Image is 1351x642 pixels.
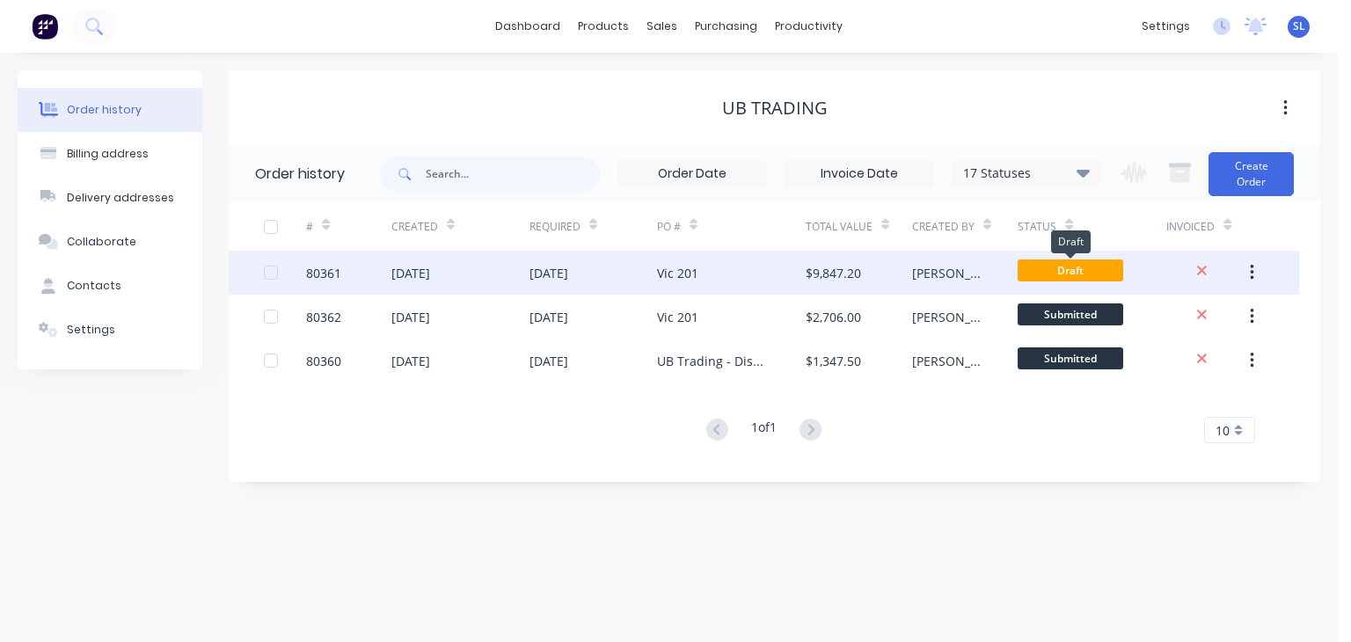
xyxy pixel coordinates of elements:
button: Collaborate [18,220,202,264]
div: # [306,219,313,235]
div: Status [1018,219,1056,235]
div: # [306,202,391,251]
button: Create Order [1209,152,1294,196]
div: [DATE] [529,308,568,326]
div: 17 Statuses [953,164,1100,183]
div: Vic 201 [657,264,698,282]
div: Status [1018,202,1166,251]
img: Factory [32,13,58,40]
div: products [569,13,638,40]
button: Billing address [18,132,202,176]
span: 10 [1216,421,1230,440]
div: Order history [67,102,142,118]
div: Created By [912,219,975,235]
a: dashboard [486,13,569,40]
div: [DATE] [529,352,568,370]
span: SL [1293,18,1305,34]
div: 80360 [306,352,341,370]
div: 80361 [306,264,341,282]
div: Invoiced [1166,219,1215,235]
div: Contacts [67,278,121,294]
button: Delivery addresses [18,176,202,220]
div: Created [391,202,529,251]
div: 80362 [306,308,341,326]
div: Invoiced [1166,202,1252,251]
div: [DATE] [529,264,568,282]
div: [PERSON_NAME] [912,308,983,326]
input: Order Date [618,161,766,187]
div: $9,847.20 [806,264,861,282]
div: UB Trading - Display Boards [657,352,770,370]
div: Draft [1051,230,1091,253]
span: Draft [1018,259,1123,281]
button: Contacts [18,264,202,308]
button: Order history [18,88,202,132]
div: Required [529,219,581,235]
div: settings [1133,13,1199,40]
div: Created By [912,202,1019,251]
span: Submitted [1018,303,1123,325]
input: Search... [426,157,600,192]
input: Invoice Date [785,161,933,187]
div: $2,706.00 [806,308,861,326]
div: Total Value [806,202,912,251]
div: Collaborate [67,234,136,250]
div: 1 of 1 [751,418,777,443]
div: Billing address [67,146,149,162]
div: [PERSON_NAME] [912,352,983,370]
div: purchasing [686,13,766,40]
div: Created [391,219,438,235]
div: Vic 201 [657,308,698,326]
div: [DATE] [391,308,430,326]
button: Settings [18,308,202,352]
div: productivity [766,13,851,40]
div: $1,347.50 [806,352,861,370]
div: [PERSON_NAME] [912,264,983,282]
div: PO # [657,202,806,251]
span: Submitted [1018,347,1123,369]
div: sales [638,13,686,40]
div: Order history [255,164,345,185]
div: Delivery addresses [67,190,174,206]
div: [DATE] [391,352,430,370]
div: UB Trading [722,98,828,119]
div: Required [529,202,657,251]
div: [DATE] [391,264,430,282]
div: PO # [657,219,681,235]
div: Total Value [806,219,873,235]
div: Settings [67,322,115,338]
